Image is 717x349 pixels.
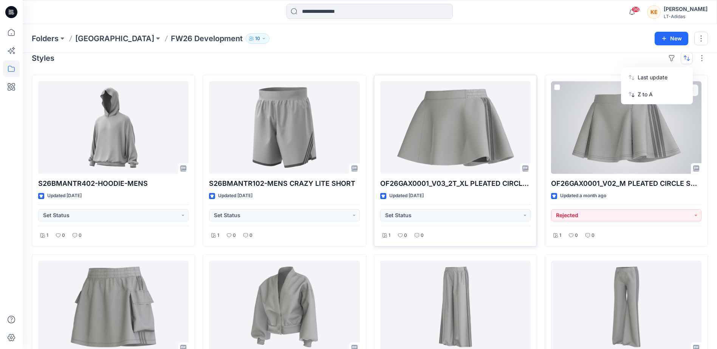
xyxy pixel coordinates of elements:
[638,90,685,98] p: Z to A
[249,232,252,239] p: 0
[255,34,260,43] p: 10
[575,232,578,239] p: 0
[209,178,359,189] p: S26BMANTR102-MENS CRAZY LITE SHORT
[664,14,708,19] div: LT-Adidas
[592,232,595,239] p: 0
[62,232,65,239] p: 0
[38,178,189,189] p: S26BMANTR402-HOODIE-MENS
[32,54,54,63] h4: Styles
[246,33,269,44] button: 10
[171,33,243,44] p: FW26 Development
[404,232,407,239] p: 0
[79,232,82,239] p: 0
[632,6,640,12] span: 96
[75,33,154,44] a: [GEOGRAPHIC_DATA]
[380,81,531,174] a: OF26GAX0001_V03_2T_XL PLEATED CIRCLE SKORT NOT APPVD
[217,232,219,239] p: 1
[38,81,189,174] a: S26BMANTR402-HOODIE-MENS
[559,232,561,239] p: 1
[551,81,702,174] a: OF26GAX0001_V02_M PLEATED CIRCLE SKIRT NOT APPVD
[647,5,661,19] div: KE
[380,178,531,189] p: OF26GAX0001_V03_2T_XL PLEATED CIRCLE SKORT NOT APPVD
[551,178,702,189] p: OF26GAX0001_V02_M PLEATED CIRCLE SKIRT NOT APPVD
[560,192,606,200] p: Updated a month ago
[209,81,359,174] a: S26BMANTR102-MENS CRAZY LITE SHORT
[233,232,236,239] p: 0
[389,232,390,239] p: 1
[664,5,708,14] div: [PERSON_NAME]
[389,192,424,200] p: Updated [DATE]
[655,32,688,45] button: New
[46,232,48,239] p: 1
[421,232,424,239] p: 0
[47,192,82,200] p: Updated [DATE]
[218,192,252,200] p: Updated [DATE]
[32,33,59,44] a: Folders
[638,73,685,81] p: Last update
